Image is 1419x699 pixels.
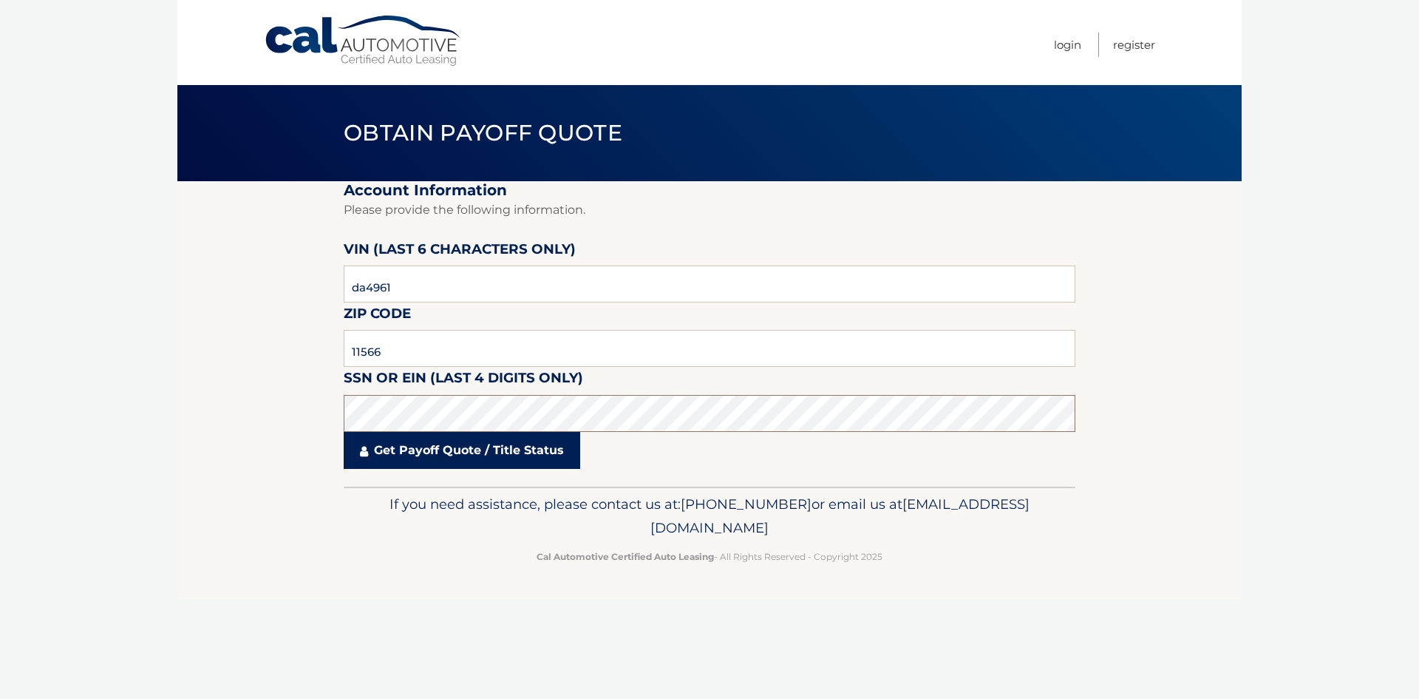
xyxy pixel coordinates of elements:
span: Obtain Payoff Quote [344,119,622,146]
label: Zip Code [344,303,411,330]
a: Register [1113,33,1155,57]
p: If you need assistance, please contact us at: or email us at [353,493,1066,540]
h2: Account Information [344,181,1075,200]
p: - All Rights Reserved - Copyright 2025 [353,549,1066,564]
p: Please provide the following information. [344,200,1075,220]
strong: Cal Automotive Certified Auto Leasing [537,551,714,562]
span: [PHONE_NUMBER] [681,496,811,513]
label: SSN or EIN (last 4 digits only) [344,367,583,394]
label: VIN (last 6 characters only) [344,238,576,266]
a: Get Payoff Quote / Title Status [344,432,580,469]
a: Login [1054,33,1081,57]
a: Cal Automotive [264,15,463,67]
